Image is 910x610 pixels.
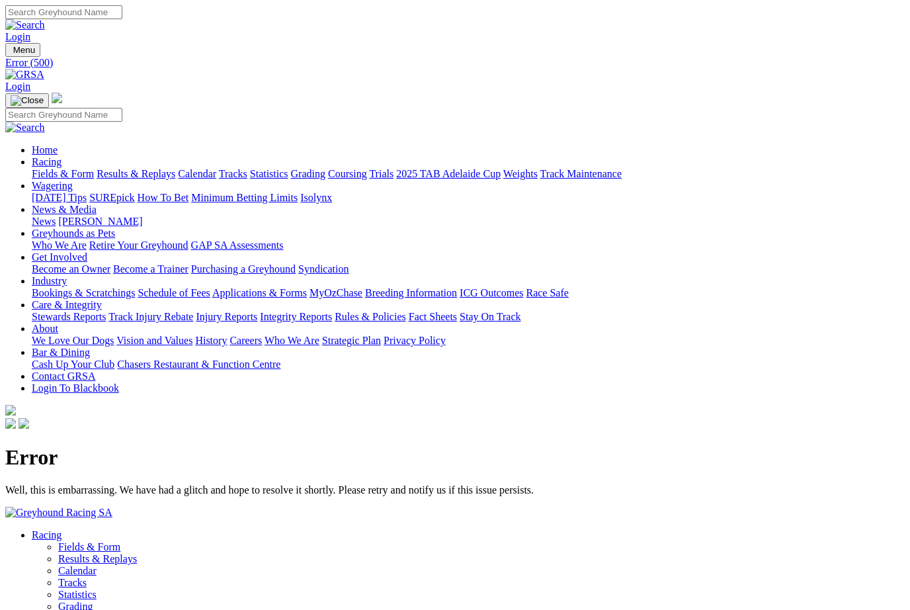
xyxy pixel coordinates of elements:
[32,335,114,346] a: We Love Our Dogs
[58,216,142,227] a: [PERSON_NAME]
[52,93,62,103] img: logo-grsa-white.png
[32,311,905,323] div: Care & Integrity
[195,335,227,346] a: History
[32,251,87,263] a: Get Involved
[5,445,905,470] h1: Error
[396,168,501,179] a: 2025 TAB Adelaide Cup
[335,311,406,322] a: Rules & Policies
[32,156,62,167] a: Racing
[32,168,94,179] a: Fields & Form
[32,192,905,204] div: Wagering
[58,577,87,588] a: Tracks
[328,168,367,179] a: Coursing
[300,192,332,203] a: Isolynx
[5,484,905,496] p: Well, this is embarrassing. We have had a glitch and hope to resolve it shortly. Please retry and...
[32,204,97,215] a: News & Media
[32,359,905,370] div: Bar & Dining
[265,335,319,346] a: Who We Are
[32,323,58,334] a: About
[32,359,114,370] a: Cash Up Your Club
[117,359,280,370] a: Chasers Restaurant & Function Centre
[32,287,135,298] a: Bookings & Scratchings
[32,263,110,275] a: Become an Owner
[32,180,73,191] a: Wagering
[19,418,29,429] img: twitter.svg
[32,335,905,347] div: About
[409,311,457,322] a: Fact Sheets
[32,216,56,227] a: News
[32,382,119,394] a: Login To Blackbook
[460,311,520,322] a: Stay On Track
[32,370,95,382] a: Contact GRSA
[58,541,120,552] a: Fields & Form
[58,589,97,600] a: Statistics
[5,418,16,429] img: facebook.svg
[5,93,49,108] button: Toggle navigation
[5,69,44,81] img: GRSA
[97,168,175,179] a: Results & Replays
[32,168,905,180] div: Racing
[5,5,122,19] input: Search
[32,144,58,155] a: Home
[5,57,905,69] a: Error (500)
[58,565,97,576] a: Calendar
[5,507,112,519] img: Greyhound Racing SA
[369,168,393,179] a: Trials
[460,287,523,298] a: ICG Outcomes
[32,275,67,286] a: Industry
[5,405,16,415] img: logo-grsa-white.png
[250,168,288,179] a: Statistics
[32,240,87,251] a: Who We Are
[298,263,349,275] a: Syndication
[108,311,193,322] a: Track Injury Rebate
[310,287,362,298] a: MyOzChase
[32,263,905,275] div: Get Involved
[191,263,296,275] a: Purchasing a Greyhound
[5,31,30,42] a: Login
[32,347,90,358] a: Bar & Dining
[32,299,102,310] a: Care & Integrity
[365,287,457,298] a: Breeding Information
[5,81,30,92] a: Login
[5,19,45,31] img: Search
[58,553,137,564] a: Results & Replays
[5,122,45,134] img: Search
[191,192,298,203] a: Minimum Betting Limits
[11,95,44,106] img: Close
[260,311,332,322] a: Integrity Reports
[540,168,622,179] a: Track Maintenance
[32,228,115,239] a: Greyhounds as Pets
[191,240,284,251] a: GAP SA Assessments
[291,168,325,179] a: Grading
[32,216,905,228] div: News & Media
[526,287,568,298] a: Race Safe
[32,311,106,322] a: Stewards Reports
[113,263,188,275] a: Become a Trainer
[229,335,262,346] a: Careers
[322,335,381,346] a: Strategic Plan
[212,287,307,298] a: Applications & Forms
[32,287,905,299] div: Industry
[13,45,35,55] span: Menu
[89,192,134,203] a: SUREpick
[503,168,538,179] a: Weights
[32,240,905,251] div: Greyhounds as Pets
[219,168,247,179] a: Tracks
[32,529,62,541] a: Racing
[196,311,257,322] a: Injury Reports
[116,335,192,346] a: Vision and Values
[5,43,40,57] button: Toggle navigation
[138,192,189,203] a: How To Bet
[89,240,188,251] a: Retire Your Greyhound
[384,335,446,346] a: Privacy Policy
[32,192,87,203] a: [DATE] Tips
[178,168,216,179] a: Calendar
[138,287,210,298] a: Schedule of Fees
[5,108,122,122] input: Search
